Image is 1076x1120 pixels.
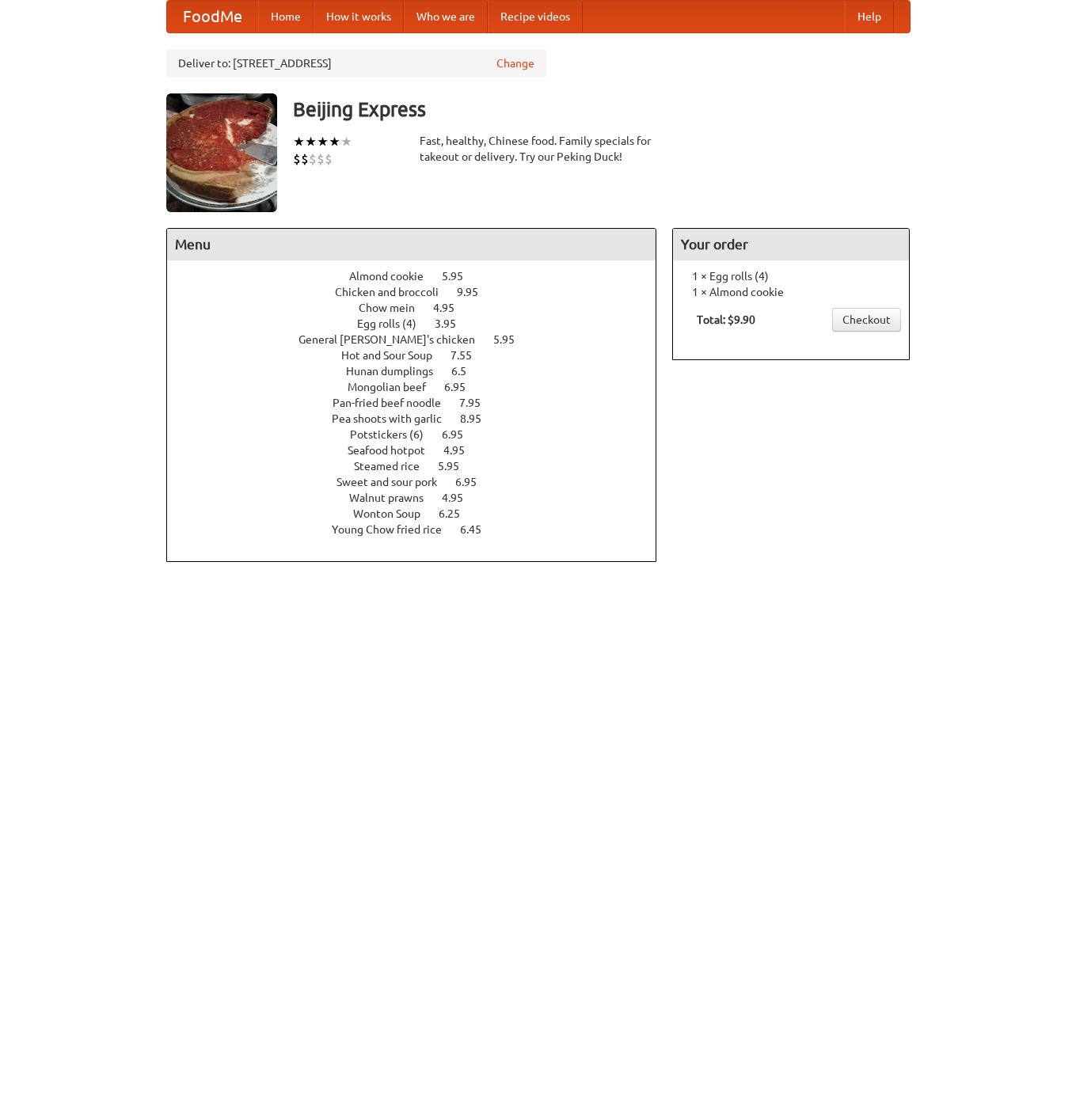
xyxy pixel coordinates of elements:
[336,476,453,488] span: Sweet and sour pork
[697,313,755,326] b: Total: $9.90
[673,229,909,260] h4: Your order
[348,381,442,393] span: Mongolian beef
[455,476,492,488] span: 6.95
[438,460,475,473] span: 5.95
[845,1,894,32] a: Help
[681,268,901,284] li: 1 × Egg rolls (4)
[293,93,911,125] h3: Beijing Express
[354,460,435,473] span: Steamed rice
[443,444,481,457] span: 4.95
[349,270,492,283] a: Almond cookie 5.95
[357,317,432,330] span: Egg rolls (4)
[353,507,489,520] a: Wonton Soup 6.25
[258,1,314,32] a: Home
[167,229,656,260] h4: Menu
[451,365,482,378] span: 6.5
[832,308,901,332] a: Checkout
[346,365,496,378] a: Hunan dumplings 6.5
[439,507,476,520] span: 6.25
[340,133,352,150] li: ★
[336,476,506,488] a: Sweet and sour pork 6.95
[332,412,458,425] span: Pea shoots with garlic
[325,150,333,168] li: $
[459,397,496,409] span: 7.95
[496,55,534,71] a: Change
[442,492,479,504] span: 4.95
[488,1,583,32] a: Recipe videos
[359,302,484,314] a: Chow mein 4.95
[332,412,511,425] a: Pea shoots with garlic 8.95
[293,150,301,168] li: $
[442,270,479,283] span: 5.95
[293,133,305,150] li: ★
[166,49,546,78] div: Deliver to: [STREET_ADDRESS]
[359,302,431,314] span: Chow mein
[349,492,439,504] span: Walnut prawns
[457,286,494,298] span: 9.95
[348,381,495,393] a: Mongolian beef 6.95
[435,317,472,330] span: 3.95
[681,284,901,300] li: 1 × Almond cookie
[332,523,511,536] a: Young Chow fried rice 6.45
[460,523,497,536] span: 6.45
[167,1,258,32] a: FoodMe
[333,397,510,409] a: Pan-fried beef noodle 7.95
[314,1,404,32] a: How it works
[335,286,454,298] span: Chicken and broccoli
[348,444,441,457] span: Seafood hotpot
[354,460,489,473] a: Steamed rice 5.95
[433,302,470,314] span: 4.95
[346,365,449,378] span: Hunan dumplings
[350,428,492,441] a: Potstickers (6) 6.95
[341,349,501,362] a: Hot and Sour Soup 7.55
[444,381,481,393] span: 6.95
[298,333,544,346] a: General [PERSON_NAME]'s chicken 5.95
[404,1,488,32] a: Who we are
[353,507,436,520] span: Wonton Soup
[451,349,488,362] span: 7.55
[348,444,494,457] a: Seafood hotpot 4.95
[341,349,448,362] span: Hot and Sour Soup
[309,150,317,168] li: $
[350,428,439,441] span: Potstickers (6)
[301,150,309,168] li: $
[460,412,497,425] span: 8.95
[357,317,485,330] a: Egg rolls (4) 3.95
[493,333,530,346] span: 5.95
[442,428,479,441] span: 6.95
[333,397,457,409] span: Pan-fried beef noodle
[305,133,317,150] li: ★
[349,270,439,283] span: Almond cookie
[329,133,340,150] li: ★
[332,523,458,536] span: Young Chow fried rice
[317,150,325,168] li: $
[349,492,492,504] a: Walnut prawns 4.95
[420,133,657,165] div: Fast, healthy, Chinese food. Family specials for takeout or delivery. Try our Peking Duck!
[317,133,329,150] li: ★
[166,93,277,212] img: angular.jpg
[298,333,491,346] span: General [PERSON_NAME]'s chicken
[335,286,508,298] a: Chicken and broccoli 9.95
